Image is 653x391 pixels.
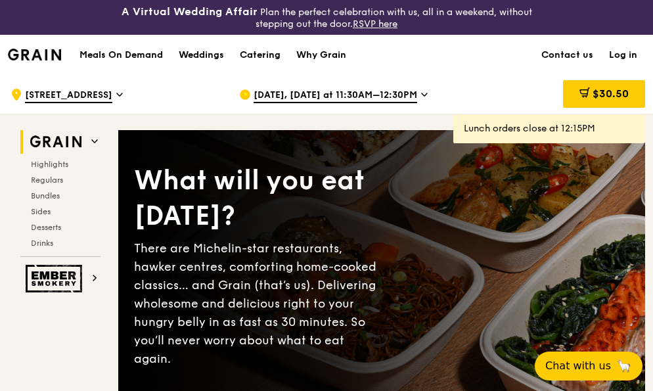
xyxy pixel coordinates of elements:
[8,34,61,74] a: GrainGrain
[616,358,632,374] span: 🦙
[109,5,545,30] div: Plan the perfect celebration with us, all in a weekend, without stepping out the door.
[79,49,163,62] h1: Meals On Demand
[353,18,397,30] a: RSVP here
[464,122,635,135] div: Lunch orders close at 12:15PM
[254,89,417,103] span: [DATE], [DATE] at 11:30AM–12:30PM
[601,35,645,75] a: Log in
[26,130,86,154] img: Grain web logo
[545,358,611,374] span: Chat with us
[232,35,288,75] a: Catering
[134,239,382,368] div: There are Michelin-star restaurants, hawker centres, comforting home-cooked classics… and Grain (...
[31,207,51,216] span: Sides
[31,239,53,248] span: Drinks
[296,35,346,75] div: Why Grain
[240,35,281,75] div: Catering
[31,160,68,169] span: Highlights
[593,87,629,100] span: $30.50
[25,89,112,103] span: [STREET_ADDRESS]
[535,352,642,380] button: Chat with us🦙
[171,35,232,75] a: Weddings
[533,35,601,75] a: Contact us
[288,35,354,75] a: Why Grain
[31,191,60,200] span: Bundles
[122,5,258,18] h3: A Virtual Wedding Affair
[31,175,63,185] span: Regulars
[26,265,86,292] img: Ember Smokery web logo
[134,163,382,234] div: What will you eat [DATE]?
[31,223,61,232] span: Desserts
[179,35,224,75] div: Weddings
[8,49,61,60] img: Grain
